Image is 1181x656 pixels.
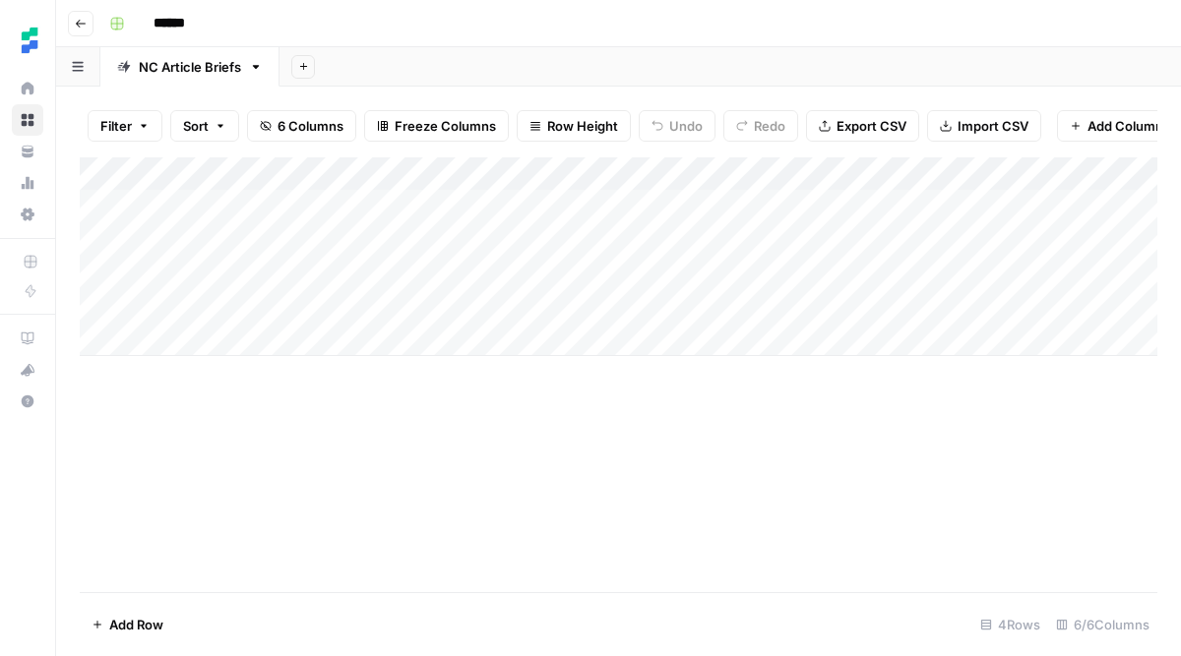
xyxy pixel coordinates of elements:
a: Home [12,73,43,104]
button: Export CSV [806,110,919,142]
span: Row Height [547,116,618,136]
span: 6 Columns [278,116,343,136]
a: Browse [12,104,43,136]
a: Your Data [12,136,43,167]
span: Add Row [109,615,163,634]
button: Filter [88,110,162,142]
a: NC Article Briefs [100,47,280,87]
a: Settings [12,199,43,230]
div: What's new? [13,355,42,385]
a: AirOps Academy [12,323,43,354]
div: 6/6 Columns [1048,609,1157,640]
button: 6 Columns [247,110,356,142]
button: Add Row [80,609,175,640]
span: Filter [100,116,132,136]
span: Add Column [1088,116,1163,136]
img: Ten Speed Logo [12,23,47,58]
span: Redo [754,116,785,136]
button: Redo [723,110,798,142]
span: Sort [183,116,209,136]
button: Import CSV [927,110,1041,142]
div: NC Article Briefs [139,57,241,77]
button: Workspace: Ten Speed [12,16,43,65]
span: Export CSV [837,116,906,136]
button: Add Column [1057,110,1176,142]
button: Freeze Columns [364,110,509,142]
button: Row Height [517,110,631,142]
button: What's new? [12,354,43,386]
span: Undo [669,116,703,136]
div: 4 Rows [972,609,1048,640]
span: Freeze Columns [395,116,496,136]
button: Undo [639,110,715,142]
a: Usage [12,167,43,199]
span: Import CSV [958,116,1028,136]
button: Help + Support [12,386,43,417]
button: Sort [170,110,239,142]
